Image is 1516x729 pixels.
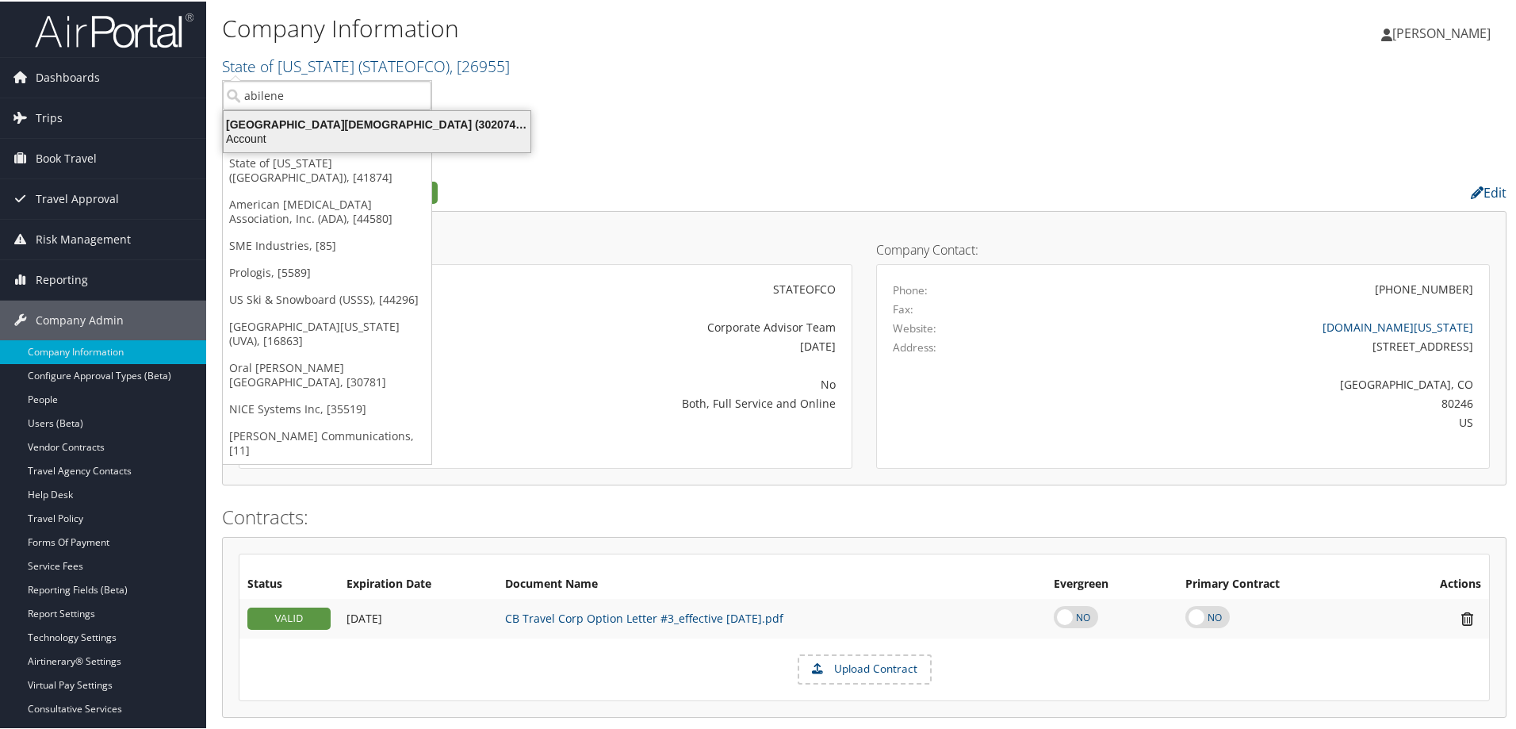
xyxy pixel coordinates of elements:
label: Fax: [893,300,913,316]
label: Upload Contract [799,654,930,681]
a: [PERSON_NAME] Communications, [11] [223,421,431,462]
a: State of [US_STATE] ([GEOGRAPHIC_DATA]), [41874] [223,148,431,190]
div: [PHONE_NUMBER] [1375,279,1473,296]
i: Remove Contract [1453,609,1481,626]
div: [DATE] [457,336,836,353]
th: Expiration Date [339,569,497,597]
span: Reporting [36,259,88,298]
a: CB Travel Corp Option Letter #3_effective [DATE].pdf [505,609,783,624]
a: [GEOGRAPHIC_DATA][US_STATE] (UVA), [16863] [223,312,431,353]
span: Trips [36,97,63,136]
h4: Company Contact: [876,242,1490,255]
h1: Company Information [222,10,1078,44]
div: No [457,374,836,391]
a: American [MEDICAL_DATA] Association, Inc. (ADA), [44580] [223,190,431,231]
span: Risk Management [36,218,131,258]
h4: Account Details: [239,242,852,255]
a: Edit [1471,182,1506,200]
th: Document Name [497,569,1046,597]
a: Oral [PERSON_NAME][GEOGRAPHIC_DATA], [30781] [223,353,431,394]
span: [DATE] [346,609,382,624]
div: VALID [247,606,331,628]
div: [GEOGRAPHIC_DATA][DEMOGRAPHIC_DATA] (302074), [45966] [214,116,540,130]
th: Primary Contract [1177,569,1383,597]
span: Company Admin [36,299,124,339]
a: SME Industries, [85] [223,231,431,258]
label: Phone: [893,281,928,297]
div: 80246 [1044,393,1474,410]
a: State of [US_STATE] [222,54,510,75]
a: Prologis, [5589] [223,258,431,285]
th: Status [239,569,339,597]
div: Corporate Advisor Team [457,317,836,334]
label: Website: [893,319,936,335]
label: Address: [893,338,936,354]
th: Evergreen [1046,569,1177,597]
input: Search Accounts [223,79,431,109]
span: Dashboards [36,56,100,96]
div: Add/Edit Date [346,610,489,624]
th: Actions [1383,569,1489,597]
div: STATEOFCO [457,279,836,296]
div: Account [214,130,540,144]
div: Both, Full Service and Online [457,393,836,410]
div: [STREET_ADDRESS] [1044,336,1474,353]
span: Book Travel [36,137,97,177]
a: US Ski & Snowboard (USSS), [44296] [223,285,431,312]
span: [PERSON_NAME] [1392,23,1491,40]
span: , [ 26955 ] [450,54,510,75]
span: ( STATEOFCO ) [358,54,450,75]
h2: Company Profile: [222,177,1070,204]
div: US [1044,412,1474,429]
div: [GEOGRAPHIC_DATA], CO [1044,374,1474,391]
span: Travel Approval [36,178,119,217]
img: airportal-logo.png [35,10,193,48]
a: [DOMAIN_NAME][US_STATE] [1323,318,1473,333]
a: NICE Systems Inc, [35519] [223,394,431,421]
a: [PERSON_NAME] [1381,8,1506,56]
h2: Contracts: [222,502,1506,529]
